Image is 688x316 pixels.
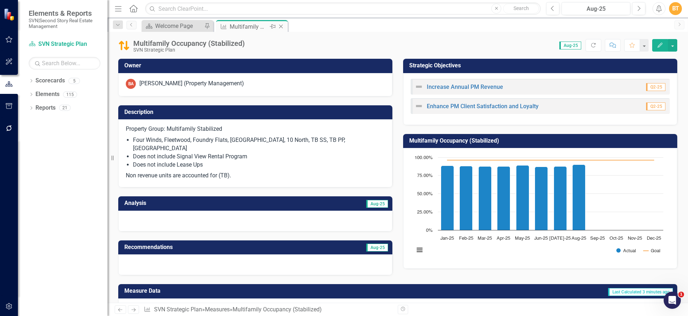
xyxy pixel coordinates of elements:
img: Not Defined [415,102,423,110]
text: May-25 [515,236,530,241]
a: Welcome Page [143,21,202,30]
button: Search [503,4,539,14]
span: Q2-25 [646,102,665,110]
a: Reports [35,104,56,112]
text: Jan-25 [440,236,454,241]
img: Caution [118,40,130,51]
h3: Strategic Objectives [409,62,674,69]
a: Enhance PM Client Satisfaction and Loyalty [427,103,539,110]
a: SVN Strategic Plan [29,40,100,48]
text: 50.00% [417,192,433,196]
text: Nov-25 [628,236,642,241]
path: Jun-25, 86.9955157. Actual. [535,167,548,230]
small: SVN|Second Story Real Estate Management [29,18,100,29]
a: Elements [35,90,59,99]
text: Dec-25 [647,236,661,241]
input: Search ClearPoint... [145,3,541,15]
path: Aug-25, 89.80477223. Actual. [573,165,586,230]
path: May-25, 89.01345291. Actual. [516,166,529,230]
text: 25.00% [417,210,433,215]
span: Aug-25 [559,42,581,49]
img: Not Defined [415,82,423,91]
text: Oct-25 [610,236,623,241]
button: View chart menu, Chart [415,245,425,255]
a: Measures [205,306,230,313]
a: Increase Annual PM Revenue [427,83,503,90]
span: Aug-25 [366,244,388,252]
text: Apr-25 [497,236,510,241]
div: 21 [59,105,71,111]
h3: Measure Data [124,288,320,294]
div: Welcome Page [155,21,202,30]
span: Aug-25 [366,200,388,208]
button: Show Actual [616,248,636,253]
div: BA [126,79,136,89]
p: Property Group: Multifamily Stabilized [126,125,385,135]
div: Multifamily Occupancy (Stabilized) [233,306,322,313]
div: Multifamily Occupancy (Stabilized) [133,39,245,47]
path: Feb-25, 87.94178794. Actual. [460,166,473,230]
div: Multifamily Occupancy (Stabilized) [230,22,268,31]
text: Aug-25 [572,236,586,241]
g: Actual, series 1 of 2. Bar series with 12 bars. [441,157,654,230]
li: Does not include Signal View Rental Program [133,153,385,161]
span: 1 [678,292,684,297]
a: SVN Strategic Plan [154,306,202,313]
span: Search [513,5,529,11]
text: Feb-25 [459,236,473,241]
input: Search Below... [29,57,100,70]
li: Four Winds, Fleetwood, Foundry Flats, [GEOGRAPHIC_DATA], 10 North, TB SS, TB PP, [GEOGRAPHIC_DATA] [133,136,385,153]
h3: Multifamily Occupancy (Stabilized) [409,138,674,144]
h3: Recommendations [124,244,305,250]
h3: Analysis [124,200,254,206]
div: SVN Strategic Plan [133,47,245,53]
div: Chart. Highcharts interactive chart. [411,154,670,261]
button: Aug-25 [562,2,630,15]
text: Jun-25 [534,236,548,241]
text: [DATE]-25 [549,236,571,241]
svg: Interactive chart [411,154,667,261]
li: Does not include Lease Ups [133,161,385,169]
text: 100.00% [415,155,433,160]
button: BT [669,2,682,15]
div: Aug-25 [564,5,628,13]
div: 115 [63,91,77,97]
p: Non revenue units are accounted for (TB). [126,170,385,180]
text: 75.00% [417,173,433,178]
button: Show Goal [644,248,660,253]
img: ClearPoint Strategy [4,8,16,20]
h3: Owner [124,62,389,69]
span: Last Calculated 3 minutes ago [608,288,673,296]
span: Q2-25 [646,83,665,91]
h3: Description [124,109,389,115]
div: [PERSON_NAME] (Property Management) [139,80,244,88]
path: Mar-25, 87.52598753. Actual. [479,167,492,230]
text: 0% [426,228,433,233]
div: 5 [68,78,80,84]
path: Jul-25, 87.41573034. Actual. [554,167,567,230]
a: Scorecards [35,77,65,85]
text: Mar-25 [478,236,492,241]
iframe: Intercom live chat [664,292,681,309]
div: » » [144,306,392,314]
g: Goal, series 2 of 2. Line with 12 data points. [446,159,655,162]
path: Apr-25, 87.44394619. Actual. [497,167,510,230]
text: Sep-25 [590,236,605,241]
path: Jan-25, 88.35758836. Actual. [441,166,454,230]
span: Elements & Reports [29,9,100,18]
